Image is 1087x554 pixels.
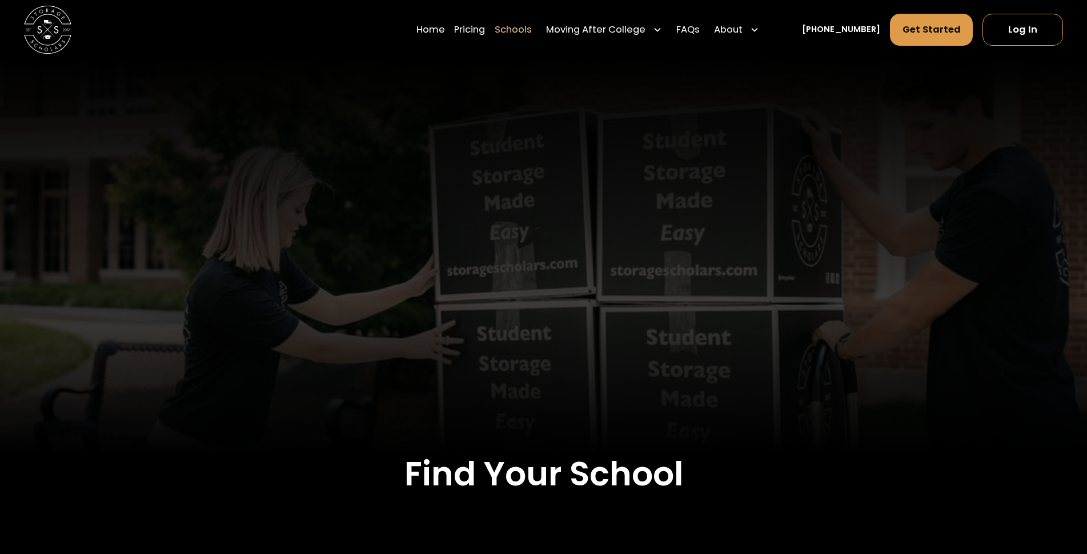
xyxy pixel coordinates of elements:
[495,13,532,46] a: Schools
[24,6,71,53] img: Storage Scholars main logo
[542,13,667,46] div: Moving After College
[454,13,485,46] a: Pricing
[982,14,1063,46] a: Log In
[714,23,743,37] div: About
[802,23,880,36] a: [PHONE_NUMBER]
[890,14,973,46] a: Get Started
[546,23,645,37] div: Moving After College
[416,13,445,46] a: Home
[676,13,700,46] a: FAQs
[116,454,972,494] h2: Find Your School
[709,13,764,46] div: About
